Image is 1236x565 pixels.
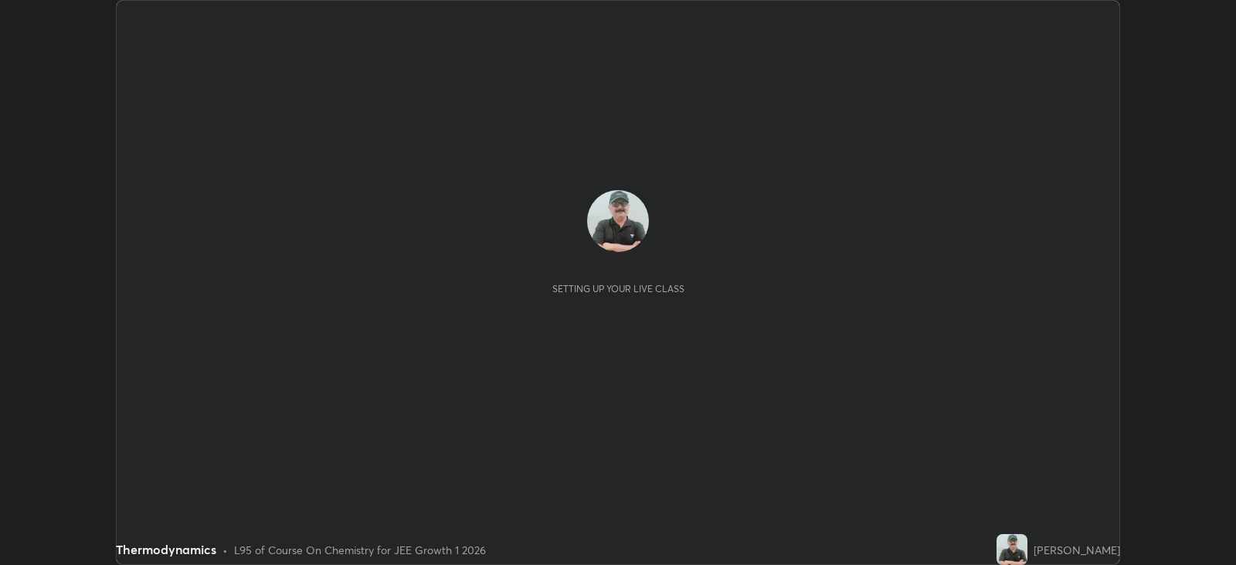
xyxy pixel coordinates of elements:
img: 91f328810c824c01b6815d32d6391758.jpg [587,190,649,252]
div: L95 of Course On Chemistry for JEE Growth 1 2026 [234,542,486,558]
div: [PERSON_NAME] [1034,542,1120,558]
div: • [222,542,228,558]
img: 91f328810c824c01b6815d32d6391758.jpg [997,534,1027,565]
div: Setting up your live class [552,283,684,294]
div: Thermodynamics [116,540,216,559]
